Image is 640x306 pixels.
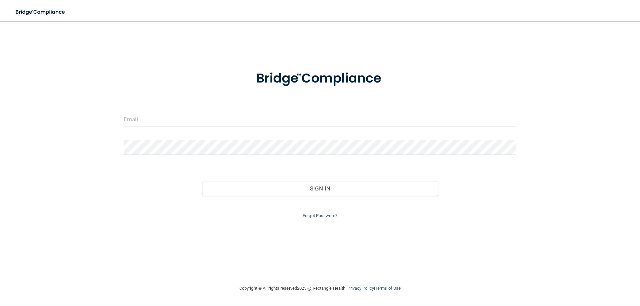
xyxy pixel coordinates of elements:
[124,112,516,127] input: Email
[242,61,398,96] img: bridge_compliance_login_screen.278c3ca4.svg
[198,278,442,299] div: Copyright © All rights reserved 2025 @ Rectangle Health | |
[303,213,337,218] a: Forgot Password?
[375,286,401,291] a: Terms of Use
[202,181,438,196] button: Sign In
[10,5,71,19] img: bridge_compliance_login_screen.278c3ca4.svg
[347,286,374,291] a: Privacy Policy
